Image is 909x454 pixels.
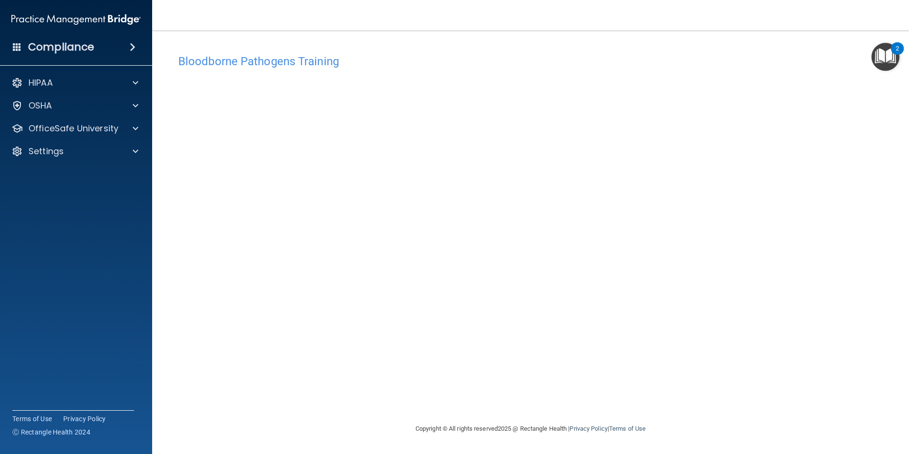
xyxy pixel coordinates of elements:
[12,414,52,424] a: Terms of Use
[11,123,138,134] a: OfficeSafe University
[357,414,704,444] div: Copyright © All rights reserved 2025 @ Rectangle Health | |
[178,55,883,68] h4: Bloodborne Pathogens Training
[896,49,899,61] div: 2
[28,40,94,54] h4: Compliance
[11,100,138,111] a: OSHA
[12,427,90,437] span: Ⓒ Rectangle Health 2024
[29,100,52,111] p: OSHA
[63,414,106,424] a: Privacy Policy
[178,73,883,365] iframe: bbp
[11,77,138,89] a: HIPAA
[29,146,64,157] p: Settings
[29,77,53,89] p: HIPAA
[609,425,646,432] a: Terms of Use
[11,10,141,29] img: PMB logo
[871,43,899,71] button: Open Resource Center, 2 new notifications
[29,123,118,134] p: OfficeSafe University
[570,425,607,432] a: Privacy Policy
[11,146,138,157] a: Settings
